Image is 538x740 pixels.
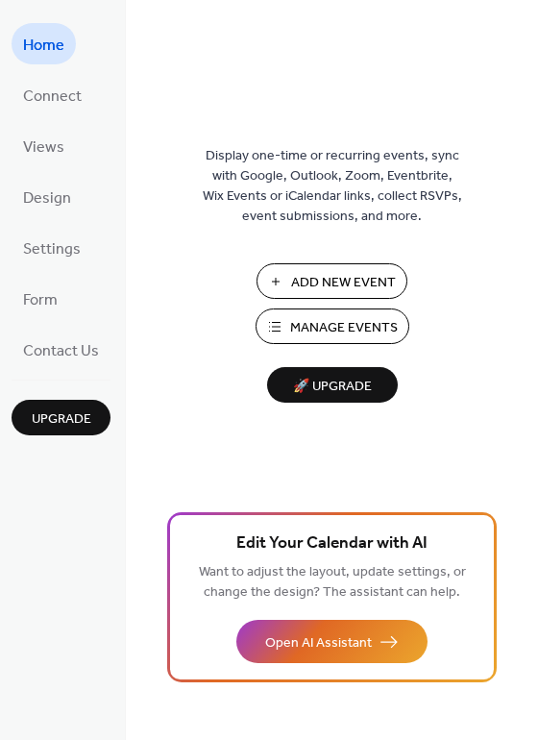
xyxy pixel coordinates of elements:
[23,133,64,162] span: Views
[236,530,428,557] span: Edit Your Calendar with AI
[236,620,428,663] button: Open AI Assistant
[267,367,398,403] button: 🚀 Upgrade
[291,273,396,293] span: Add New Event
[290,318,398,338] span: Manage Events
[265,633,372,654] span: Open AI Assistant
[199,559,466,605] span: Want to adjust the layout, update settings, or change the design? The assistant can help.
[23,285,58,315] span: Form
[23,31,64,61] span: Home
[23,184,71,213] span: Design
[23,336,99,366] span: Contact Us
[12,400,110,435] button: Upgrade
[256,308,409,344] button: Manage Events
[12,125,76,166] a: Views
[203,146,462,227] span: Display one-time or recurring events, sync with Google, Outlook, Zoom, Eventbrite, Wix Events or ...
[12,227,92,268] a: Settings
[12,329,110,370] a: Contact Us
[23,234,81,264] span: Settings
[12,23,76,64] a: Home
[12,278,69,319] a: Form
[12,74,93,115] a: Connect
[23,82,82,111] span: Connect
[12,176,83,217] a: Design
[32,409,91,430] span: Upgrade
[279,374,386,400] span: 🚀 Upgrade
[257,263,407,299] button: Add New Event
